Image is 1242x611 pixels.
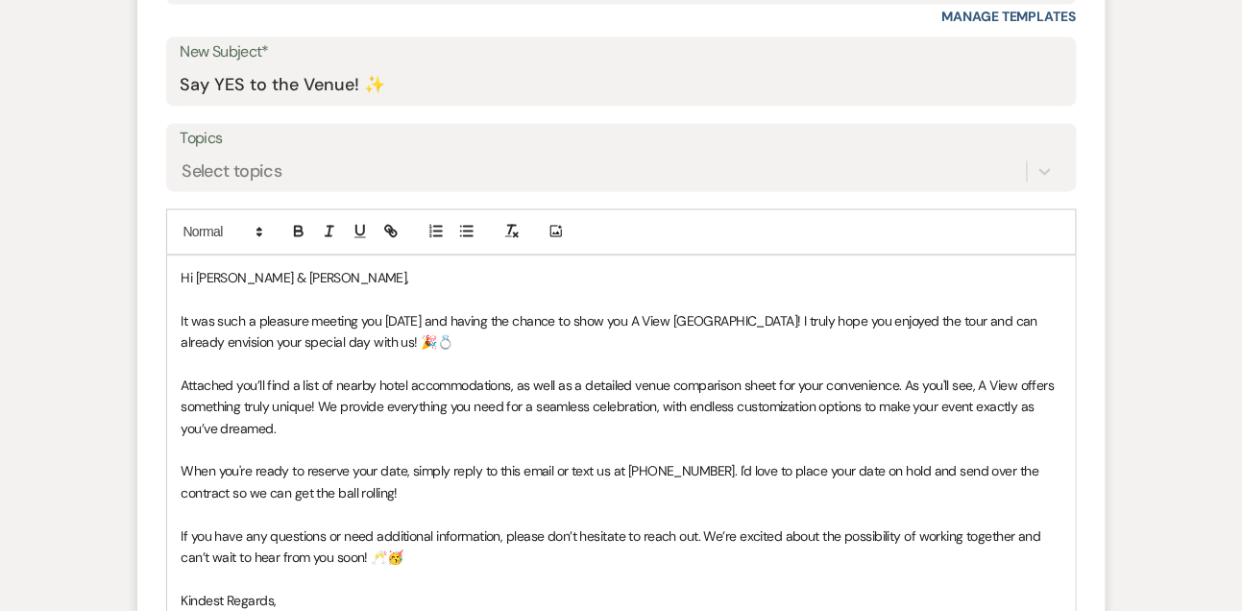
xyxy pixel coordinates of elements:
[182,378,1059,438] span: Attached you’ll find a list of nearby hotel accommodations, as well as a detailed venue compariso...
[182,313,1041,352] span: It was such a pleasure meeting you [DATE] and having the chance to show you A View [GEOGRAPHIC_DA...
[942,9,1077,26] a: Manage Templates
[183,159,282,184] div: Select topics
[182,463,1042,501] span: When you're ready to reserve your date, simply reply to this email or text us at [PHONE_NUMBER]. ...
[181,126,1062,154] label: Topics
[182,270,410,287] span: Hi [PERSON_NAME] & [PERSON_NAME],
[182,593,277,610] span: Kindest Regards,
[181,39,1062,67] label: New Subject*
[182,528,1045,567] span: If you have any questions or need additional information, please don’t hesitate to reach out. We’...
